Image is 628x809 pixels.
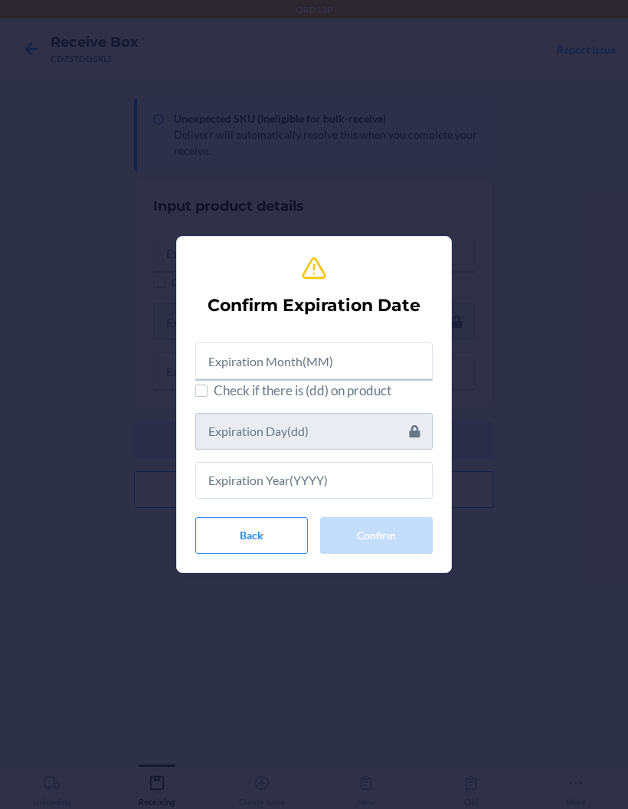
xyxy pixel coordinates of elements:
input: Expiration Year(YYYY) [195,462,433,499]
input: Expiration Month(MM) [195,342,433,379]
input: Expiration Day(dd) [195,413,433,450]
h2: Confirm Expiration Date [208,293,420,318]
input: Check if there is (dd) on product [195,385,208,397]
button: Confirm [320,517,433,554]
button: Back [195,517,308,554]
span: Check if there is (dd) on product [214,381,433,401]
